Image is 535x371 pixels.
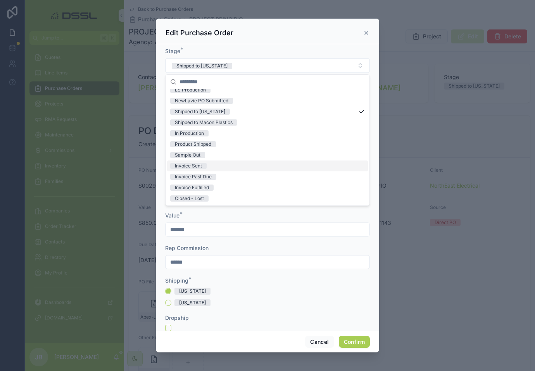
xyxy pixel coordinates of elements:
[175,87,206,93] div: LS Production
[179,288,206,295] div: [US_STATE]
[175,174,212,180] div: Invoice Past Due
[175,195,204,202] div: Closed - Lost
[166,89,369,205] div: Suggestions
[339,336,370,348] button: Confirm
[305,336,334,348] button: Cancel
[175,119,233,126] div: Shipped to Macon Plastics
[165,314,189,321] span: Dropship
[176,63,228,69] div: Shipped to [US_STATE]
[175,185,209,191] div: Invoice Fulfilled
[175,163,202,169] div: Invoice Sent
[165,48,180,54] span: Stage
[165,212,179,219] span: Value
[175,141,211,147] div: Product Shipped
[165,245,209,251] span: Rep Commission
[175,109,225,115] div: Shipped to [US_STATE]
[166,28,233,38] h3: Edit Purchase Order
[179,299,206,306] div: [US_STATE]
[175,98,228,104] div: NewLavie PO Submitted
[175,152,200,158] div: Sample Out
[165,277,188,284] span: Shipping
[175,130,204,136] div: In Production
[165,58,370,73] button: Select Button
